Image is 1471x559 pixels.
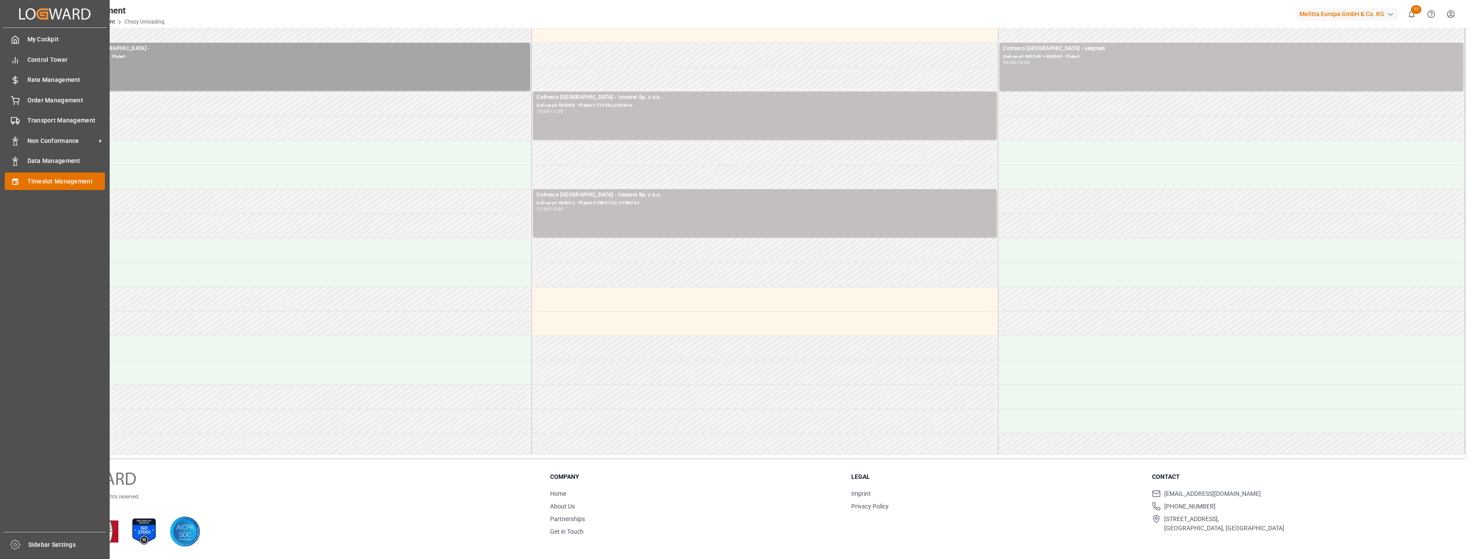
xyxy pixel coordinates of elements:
[1164,515,1284,533] span: [STREET_ADDRESS], [GEOGRAPHIC_DATA], [GEOGRAPHIC_DATA]
[5,173,105,190] a: Timeslot Management
[27,116,105,125] span: Transport Management
[27,136,96,146] span: Non Conformance
[537,109,549,113] div: 10:00
[170,516,200,547] img: AICPA SOC
[1003,44,1460,53] div: Cofresco [GEOGRAPHIC_DATA] - siegman
[1003,53,1460,61] div: Delivery#:489048 + 489049 - Plate#:
[550,472,840,481] h3: Company
[851,490,871,497] a: Imprint
[549,207,551,211] div: -
[1017,61,1030,64] div: 10:00
[5,31,105,48] a: My Cockpit
[27,177,105,186] span: Timeslot Management
[5,112,105,129] a: Transport Management
[1164,502,1216,511] span: [PHONE_NUMBER]
[5,51,105,68] a: Control Tower
[550,503,575,510] a: About Us
[550,528,584,535] a: Get in Touch
[549,109,551,113] div: -
[551,109,563,113] div: 11:00
[537,200,993,207] div: Delivery#:488912 - Plate#:CTR09723/ CTR8VU4
[1003,61,1016,64] div: 09:00
[28,540,106,549] span: Sidebar Settings
[551,207,563,211] div: 13:00
[550,490,566,497] a: Home
[537,93,993,102] div: Cofresco [GEOGRAPHIC_DATA] - Interset Sp. z o.o.
[57,493,528,501] p: © 2025 Logward. All rights reserved.
[5,71,105,88] a: Rate Management
[1411,5,1421,14] span: 11
[27,96,105,105] span: Order Management
[537,207,549,211] div: 12:00
[1296,6,1402,22] button: Melitta Europa GmbH & Co. KG
[5,152,105,169] a: Data Management
[1016,61,1017,64] div: -
[129,516,159,547] img: ISO 27001 Certification
[550,515,585,522] a: Partnerships
[851,472,1142,481] h3: Legal
[851,503,889,510] a: Privacy Policy
[537,102,993,109] div: Delivery#:488908 - Plate#:CT7229L/ct4381w
[27,55,105,64] span: Control Tower
[1152,472,1442,481] h3: Contact
[27,35,105,44] span: My Cockpit
[1421,4,1441,24] button: Help Center
[537,191,993,200] div: Cofresco [GEOGRAPHIC_DATA] - Interset Sp. z o.o.
[5,91,105,108] a: Order Management
[70,44,527,53] div: Cofresco [GEOGRAPHIC_DATA] -
[70,53,527,61] div: Delivery#:489046 - Plate#:
[1402,4,1421,24] button: show 11 new notifications
[27,75,105,85] span: Rate Management
[57,501,528,508] p: Version [DATE]
[1164,489,1261,498] span: [EMAIL_ADDRESS][DOMAIN_NAME]
[1296,8,1398,20] div: Melitta Europa GmbH & Co. KG
[27,156,105,166] span: Data Management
